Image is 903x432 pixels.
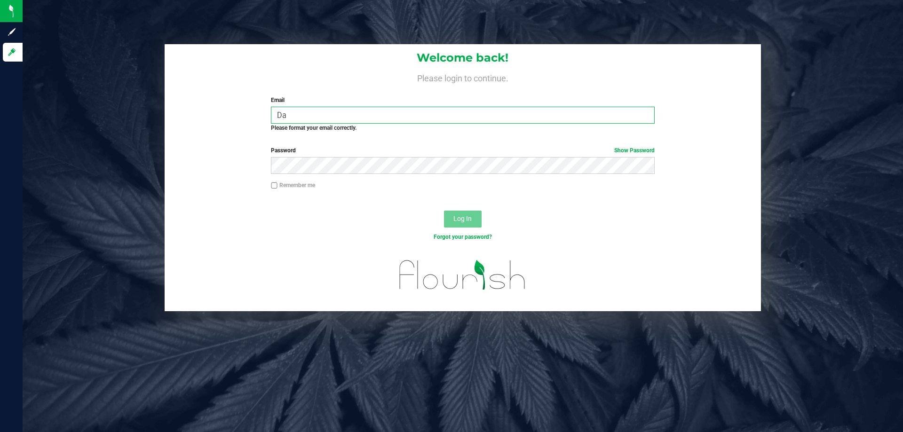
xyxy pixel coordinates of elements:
img: flourish_logo.svg [388,251,537,299]
button: Log In [444,211,482,228]
a: Forgot your password? [434,234,492,240]
h4: Please login to continue. [165,71,761,83]
a: Show Password [614,147,655,154]
label: Email [271,96,654,104]
inline-svg: Sign up [7,27,16,37]
span: Password [271,147,296,154]
h1: Welcome back! [165,52,761,64]
span: Log In [453,215,472,222]
inline-svg: Log in [7,47,16,57]
label: Remember me [271,181,315,189]
strong: Please format your email correctly. [271,125,356,131]
input: Remember me [271,182,277,189]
